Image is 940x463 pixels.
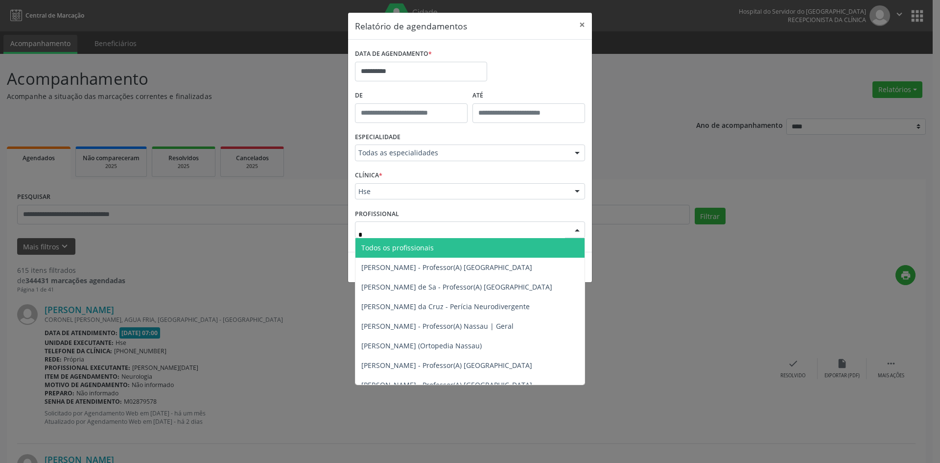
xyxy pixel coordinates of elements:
span: [PERSON_NAME] da Cruz - Perícia Neurodivergente [361,302,530,311]
label: ESPECIALIDADE [355,130,400,145]
label: De [355,88,468,103]
span: [PERSON_NAME] - Professor(A) [GEOGRAPHIC_DATA] [361,263,532,272]
span: [PERSON_NAME] - Professor(A) [GEOGRAPHIC_DATA] [361,380,532,390]
label: CLÍNICA [355,168,382,183]
h5: Relatório de agendamentos [355,20,467,32]
label: DATA DE AGENDAMENTO [355,47,432,62]
span: [PERSON_NAME] (Ortopedia Nassau) [361,341,482,350]
span: [PERSON_NAME] - Professor(A) Nassau | Geral [361,321,514,331]
span: Hse [358,187,565,196]
label: ATÉ [472,88,585,103]
span: Todos os profissionais [361,243,434,252]
span: [PERSON_NAME] - Professor(A) [GEOGRAPHIC_DATA] [361,361,532,370]
label: PROFISSIONAL [355,206,399,221]
button: Close [572,13,592,37]
span: Todas as especialidades [358,148,565,158]
span: [PERSON_NAME] de Sa - Professor(A) [GEOGRAPHIC_DATA] [361,282,552,292]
